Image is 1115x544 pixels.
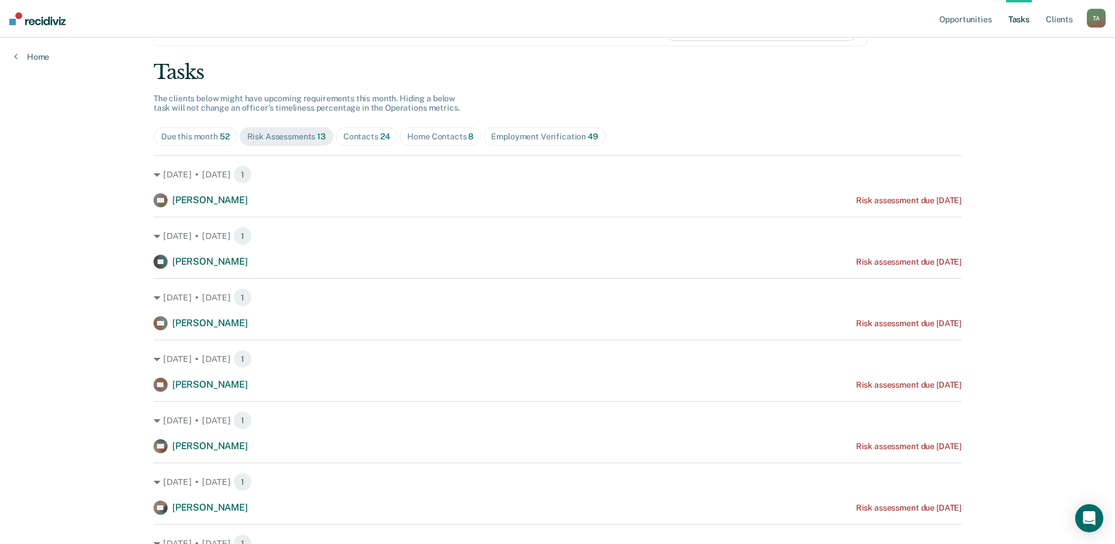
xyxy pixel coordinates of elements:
[233,288,252,307] span: 1
[154,473,961,491] div: [DATE] • [DATE] 1
[172,502,248,513] span: [PERSON_NAME]
[247,132,326,142] div: Risk Assessments
[856,196,961,206] div: Risk assessment due [DATE]
[1075,504,1103,532] div: Open Intercom Messenger
[172,379,248,390] span: [PERSON_NAME]
[468,132,473,141] span: 8
[317,132,326,141] span: 13
[172,317,248,329] span: [PERSON_NAME]
[172,194,248,206] span: [PERSON_NAME]
[161,132,230,142] div: Due this month
[491,132,598,142] div: Employment Verification
[9,12,66,25] img: Recidiviz
[856,442,961,451] div: Risk assessment due [DATE]
[172,256,248,267] span: [PERSON_NAME]
[856,319,961,329] div: Risk assessment due [DATE]
[154,60,961,84] div: Tasks
[233,473,252,491] span: 1
[380,132,390,141] span: 24
[233,411,252,430] span: 1
[1087,9,1106,28] div: T A
[233,350,252,368] span: 1
[233,227,252,245] span: 1
[154,165,961,184] div: [DATE] • [DATE] 1
[233,165,252,184] span: 1
[407,132,473,142] div: Home Contacts
[154,227,961,245] div: [DATE] • [DATE] 1
[343,132,390,142] div: Contacts
[856,257,961,267] div: Risk assessment due [DATE]
[154,411,961,430] div: [DATE] • [DATE] 1
[588,132,598,141] span: 49
[154,350,961,368] div: [DATE] • [DATE] 1
[14,52,49,62] a: Home
[1087,9,1106,28] button: TA
[856,503,961,513] div: Risk assessment due [DATE]
[856,380,961,390] div: Risk assessment due [DATE]
[220,132,230,141] span: 52
[154,94,460,113] span: The clients below might have upcoming requirements this month. Hiding a below task will not chang...
[172,440,248,451] span: [PERSON_NAME]
[154,288,961,307] div: [DATE] • [DATE] 1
